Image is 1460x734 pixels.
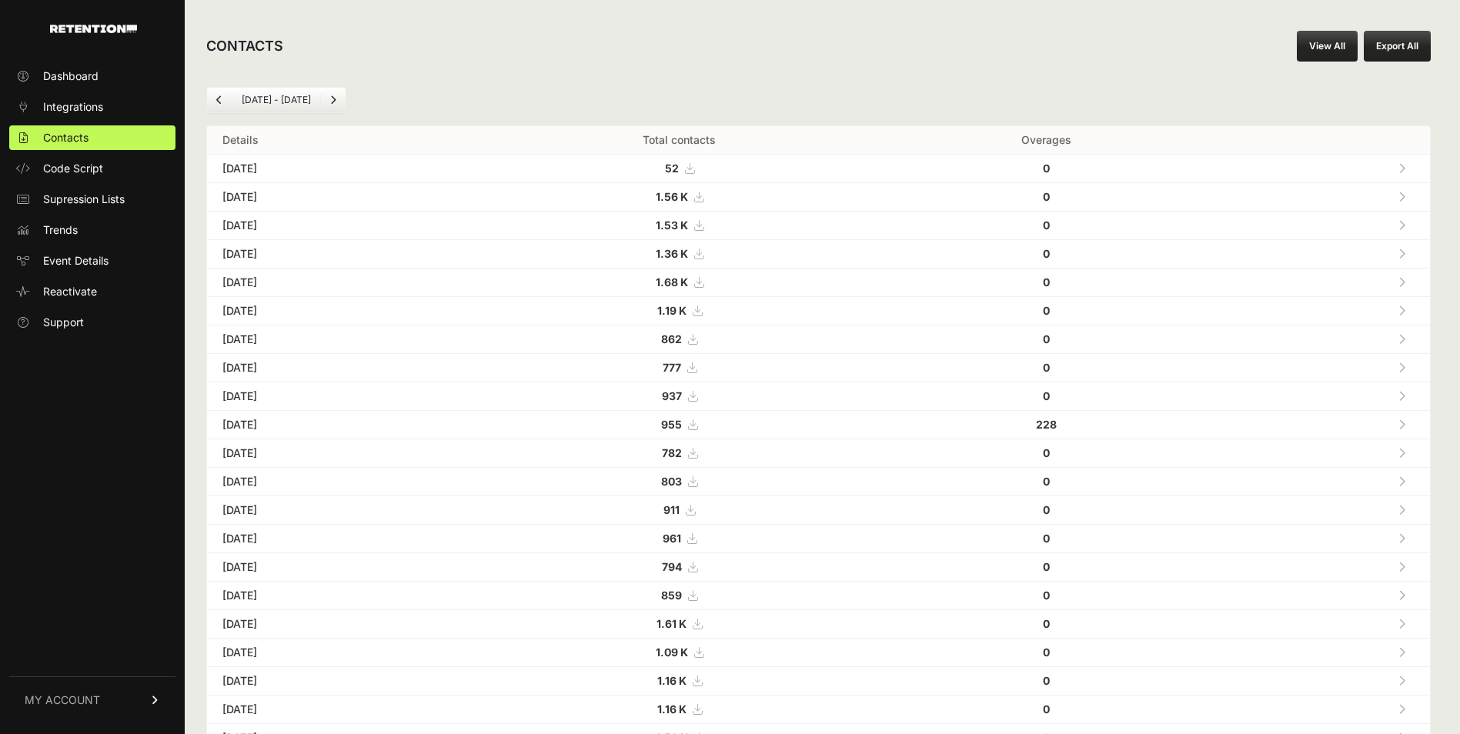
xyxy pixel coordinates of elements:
td: [DATE] [207,411,473,439]
a: 1.09 K [656,646,703,659]
span: Support [43,315,84,330]
a: 937 [662,389,697,402]
td: [DATE] [207,382,473,411]
a: 859 [661,589,697,602]
a: Next [321,88,346,112]
td: [DATE] [207,155,473,183]
td: [DATE] [207,582,473,610]
a: Trends [9,218,175,242]
strong: 803 [661,475,682,488]
strong: 0 [1043,617,1050,630]
a: 1.16 K [657,674,702,687]
strong: 1.68 K [656,275,688,289]
span: Dashboard [43,68,99,84]
th: Details [207,126,473,155]
strong: 0 [1043,589,1050,602]
a: Support [9,310,175,335]
strong: 937 [662,389,682,402]
span: Reactivate [43,284,97,299]
strong: 0 [1043,247,1050,260]
td: [DATE] [207,468,473,496]
td: [DATE] [207,354,473,382]
span: Contacts [43,130,89,145]
td: [DATE] [207,696,473,724]
a: 862 [661,332,697,345]
strong: 0 [1043,275,1050,289]
span: Event Details [43,253,109,269]
strong: 0 [1043,162,1050,175]
a: 961 [663,532,697,545]
strong: 52 [665,162,679,175]
strong: 859 [661,589,682,602]
a: 955 [661,418,697,431]
td: [DATE] [207,610,473,639]
a: 911 [663,503,695,516]
td: [DATE] [207,325,473,354]
td: [DATE] [207,525,473,553]
a: 803 [661,475,697,488]
td: [DATE] [207,212,473,240]
a: MY ACCOUNT [9,676,175,723]
td: [DATE] [207,639,473,667]
a: 1.61 K [656,617,702,630]
img: Retention.com [50,25,137,33]
a: 1.56 K [656,190,703,203]
strong: 1.56 K [656,190,688,203]
strong: 0 [1043,646,1050,659]
strong: 0 [1043,503,1050,516]
a: 794 [662,560,697,573]
td: [DATE] [207,439,473,468]
strong: 0 [1043,389,1050,402]
td: [DATE] [207,496,473,525]
strong: 1.09 K [656,646,688,659]
strong: 0 [1043,361,1050,374]
strong: 0 [1043,532,1050,545]
strong: 955 [661,418,682,431]
strong: 1.16 K [657,674,687,687]
td: [DATE] [207,553,473,582]
td: [DATE] [207,269,473,297]
a: 52 [665,162,694,175]
strong: 0 [1043,219,1050,232]
a: 777 [663,361,697,374]
a: Event Details [9,249,175,273]
a: View All [1297,31,1358,62]
a: 1.19 K [657,304,702,317]
h2: CONTACTS [206,35,283,57]
span: Integrations [43,99,103,115]
strong: 794 [662,560,682,573]
strong: 1.61 K [656,617,687,630]
strong: 0 [1043,304,1050,317]
strong: 782 [662,446,682,459]
strong: 1.19 K [657,304,687,317]
strong: 0 [1043,702,1050,716]
strong: 777 [663,361,681,374]
th: Total contacts [473,126,886,155]
span: MY ACCOUNT [25,692,100,708]
strong: 0 [1043,475,1050,488]
strong: 0 [1043,190,1050,203]
strong: 0 [1043,560,1050,573]
strong: 228 [1036,418,1057,431]
a: 1.36 K [656,247,703,260]
a: Supression Lists [9,187,175,212]
a: 1.53 K [656,219,703,232]
a: Previous [207,88,232,112]
strong: 961 [663,532,681,545]
span: Supression Lists [43,192,125,207]
li: [DATE] - [DATE] [232,94,320,106]
a: 1.16 K [657,702,702,716]
strong: 1.16 K [657,702,687,716]
a: 1.68 K [656,275,703,289]
td: [DATE] [207,240,473,269]
button: Export All [1364,31,1431,62]
strong: 0 [1043,446,1050,459]
td: [DATE] [207,183,473,212]
strong: 0 [1043,674,1050,687]
a: Code Script [9,156,175,181]
strong: 911 [663,503,680,516]
strong: 1.36 K [656,247,688,260]
span: Trends [43,222,78,238]
a: Dashboard [9,64,175,88]
a: Reactivate [9,279,175,304]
